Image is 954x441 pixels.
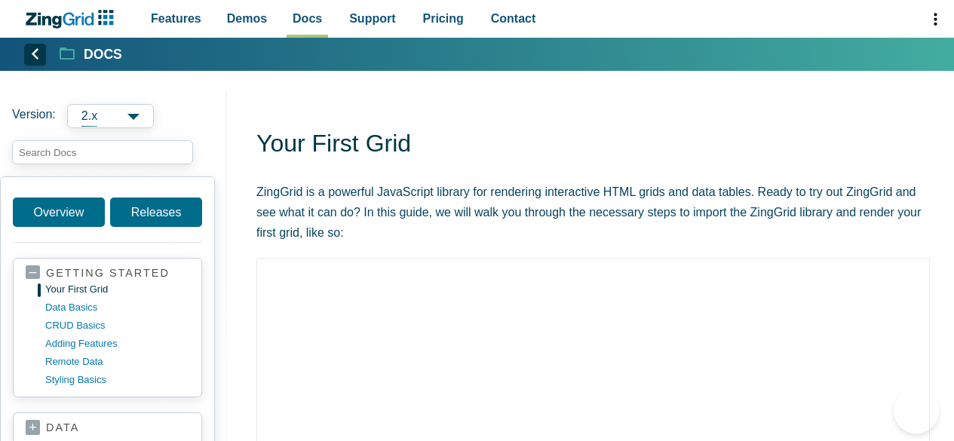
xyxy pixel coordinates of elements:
a: Releases [110,198,202,227]
a: adding features [45,335,189,353]
a: data basics [45,299,189,317]
span: Contact [491,8,536,29]
p: ZingGrid is a powerful JavaScript library for rendering interactive HTML grids and data tables. R... [256,182,930,243]
span: Demos [227,8,267,29]
a: remote data [45,353,189,371]
strong: Docs [84,48,122,62]
a: styling basics [45,371,189,389]
a: ZingChart Logo. Click to return to the homepage [24,10,121,29]
h1: Your First Grid [256,128,930,162]
input: search input [12,140,193,164]
span: Features [151,8,201,29]
a: getting started [26,266,189,280]
a: Overview [13,198,105,227]
span: Pricing [423,8,464,29]
a: your first grid [45,280,189,299]
a: Docs [60,45,122,63]
span: Support [349,8,395,29]
a: CRUD basics [45,317,189,335]
span: Docs [293,8,322,29]
a: data [26,421,189,436]
label: Versions [12,104,214,128]
span: Version: [12,104,56,128]
iframe: Help Scout Beacon - Open [894,388,939,433]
